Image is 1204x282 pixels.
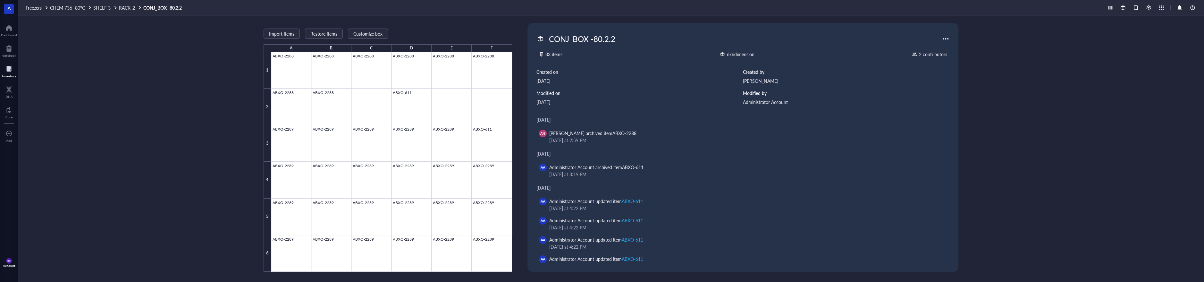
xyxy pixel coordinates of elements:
[919,51,947,58] div: 2 contributors
[536,98,743,106] div: [DATE]
[50,4,85,11] span: CHEM 736 -80°C
[536,90,743,97] div: Modified on
[536,150,950,157] div: [DATE]
[264,235,271,272] div: 6
[549,137,942,144] div: [DATE] at 2:59 PM
[540,218,545,224] span: AA
[5,115,13,119] div: Core
[264,199,271,235] div: 5
[545,51,562,58] div: 33 items
[546,32,618,46] div: CONJ_BOX -80.2.2
[119,4,135,11] span: RACK_2
[536,234,950,253] a: AAAdministrator Account updated itemABXO-611[DATE] at 4:22 PM
[6,139,12,142] div: Add
[2,54,16,57] div: Notebook
[370,44,373,52] div: C
[536,77,743,84] div: [DATE]
[536,116,950,123] div: [DATE]
[2,74,16,78] div: Inventory
[743,90,949,97] div: Modified by
[540,257,545,262] span: AA
[353,31,383,36] span: Customize box
[549,255,643,262] div: Administrator Account updated item
[622,198,643,204] div: ABXO-611
[410,44,413,52] div: D
[348,29,388,39] button: Customize box
[540,199,545,204] span: AA
[5,95,13,98] div: DNA
[743,98,949,106] div: Administrator Account
[26,5,49,11] a: Freezers
[491,44,493,52] div: F
[540,131,545,136] span: AN
[536,68,743,75] div: Created on
[549,164,644,171] div: Administrator Account archived item
[612,130,636,136] div: ABXO-2288
[5,105,13,119] a: Core
[727,51,754,58] div: 6 x 6 dimension
[7,4,11,12] span: A
[743,68,949,75] div: Created by
[549,171,942,178] div: [DATE] at 3:19 PM
[549,130,636,137] div: [PERSON_NAME] archived item
[264,89,271,125] div: 2
[93,4,111,11] span: SHELF 3
[549,217,643,224] div: Administrator Account updated item
[264,52,271,89] div: 1
[330,44,333,52] div: B
[7,259,10,262] span: RR
[305,29,343,39] button: Restore items
[622,256,643,262] div: ABXO-611
[536,184,950,191] div: [DATE]
[622,164,644,170] div: ABXO-611
[50,5,92,11] a: CHEM 736 -80°C
[310,31,337,36] span: Restore items
[549,205,942,212] div: [DATE] at 4:22 PM
[540,237,545,243] span: AA
[549,198,643,205] div: Administrator Account updated item
[549,236,643,243] div: Administrator Account updated item
[2,64,16,78] a: Inventory
[290,44,292,52] div: A
[143,5,183,11] a: CONJ_BOX -80.2.2
[1,33,17,37] div: Dashboard
[536,253,950,272] a: AAAdministrator Account updated itemABXO-611[DATE] at 4:22 PM
[549,224,942,231] div: [DATE] at 4:22 PM
[536,195,950,214] a: AAAdministrator Account updated itemABXO-611[DATE] at 4:22 PM
[622,217,643,224] div: ABXO-611
[3,264,15,268] div: Account
[264,125,271,162] div: 3
[264,29,300,39] button: Import items
[549,262,942,269] div: [DATE] at 4:22 PM
[549,243,942,250] div: [DATE] at 4:22 PM
[743,77,949,84] div: [PERSON_NAME]
[1,23,17,37] a: Dashboard
[93,5,142,11] a: SHELF 3RACK_2
[26,4,42,11] span: Freezers
[622,236,643,243] div: ABXO-611
[450,44,453,52] div: E
[5,84,13,98] a: DNA
[540,165,545,170] span: AA
[2,43,16,57] a: Notebook
[269,31,294,36] span: Import items
[536,214,950,234] a: AAAdministrator Account updated itemABXO-611[DATE] at 4:22 PM
[264,162,271,198] div: 4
